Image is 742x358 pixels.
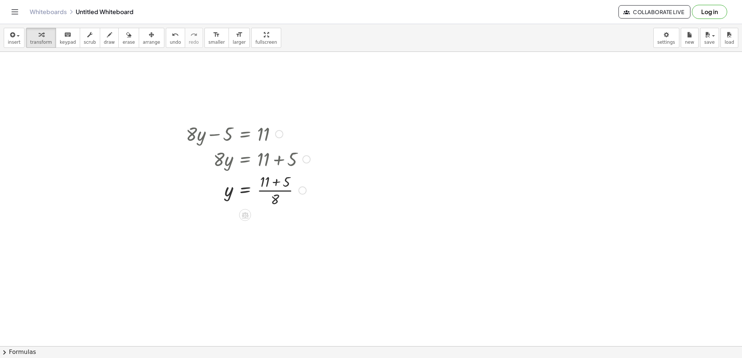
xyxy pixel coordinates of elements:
[122,40,135,45] span: erase
[80,28,100,48] button: scrub
[725,40,734,45] span: load
[213,30,220,39] i: format_size
[685,40,694,45] span: new
[118,28,139,48] button: erase
[653,28,679,48] button: settings
[166,28,185,48] button: undoundo
[104,40,115,45] span: draw
[236,30,243,39] i: format_size
[56,28,80,48] button: keyboardkeypad
[84,40,96,45] span: scrub
[60,40,76,45] span: keypad
[681,28,699,48] button: new
[209,40,225,45] span: smaller
[692,5,727,19] button: Log in
[239,209,251,221] div: Apply the same math to both sides of the equation
[30,40,52,45] span: transform
[657,40,675,45] span: settings
[704,40,715,45] span: save
[185,28,203,48] button: redoredo
[4,28,24,48] button: insert
[9,6,21,18] button: Toggle navigation
[100,28,119,48] button: draw
[720,28,738,48] button: load
[190,30,197,39] i: redo
[229,28,250,48] button: format_sizelarger
[233,40,246,45] span: larger
[618,5,690,19] button: Collaborate Live
[255,40,277,45] span: fullscreen
[8,40,20,45] span: insert
[64,30,71,39] i: keyboard
[30,8,67,16] a: Whiteboards
[172,30,179,39] i: undo
[26,28,56,48] button: transform
[139,28,164,48] button: arrange
[251,28,281,48] button: fullscreen
[700,28,719,48] button: save
[143,40,160,45] span: arrange
[204,28,229,48] button: format_sizesmaller
[189,40,199,45] span: redo
[170,40,181,45] span: undo
[625,9,684,15] span: Collaborate Live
